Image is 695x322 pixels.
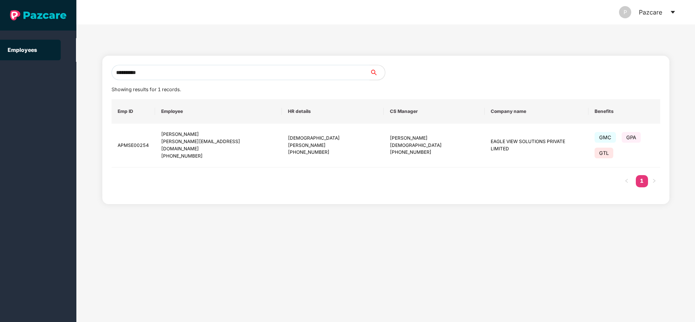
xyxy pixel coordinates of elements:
[390,149,478,156] div: [PHONE_NUMBER]
[595,148,613,158] span: GTL
[288,149,378,156] div: [PHONE_NUMBER]
[621,175,633,187] li: Previous Page
[369,65,385,80] button: search
[588,99,676,124] th: Benefits
[161,153,276,160] div: [PHONE_NUMBER]
[622,132,641,143] span: GPA
[648,175,660,187] button: right
[112,99,155,124] th: Emp ID
[161,131,276,138] div: [PERSON_NAME]
[485,124,589,167] td: EAGLE VIEW SOLUTIONS PRIVATE LIMITED
[636,175,648,187] li: 1
[648,175,660,187] li: Next Page
[624,6,627,18] span: P
[8,47,37,53] a: Employees
[112,87,181,92] span: Showing results for 1 records.
[652,179,656,183] span: right
[155,99,282,124] th: Employee
[161,138,276,153] div: [PERSON_NAME][EMAIL_ADDRESS][DOMAIN_NAME]
[624,179,629,183] span: left
[390,135,478,149] div: [PERSON_NAME][DEMOGRAPHIC_DATA]
[621,175,633,187] button: left
[636,175,648,187] a: 1
[384,99,485,124] th: CS Manager
[288,135,378,149] div: [DEMOGRAPHIC_DATA] [PERSON_NAME]
[485,99,589,124] th: Company name
[282,99,384,124] th: HR details
[112,124,155,167] td: APMSE00254
[670,9,676,15] span: caret-down
[595,132,616,143] span: GMC
[369,69,385,76] span: search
